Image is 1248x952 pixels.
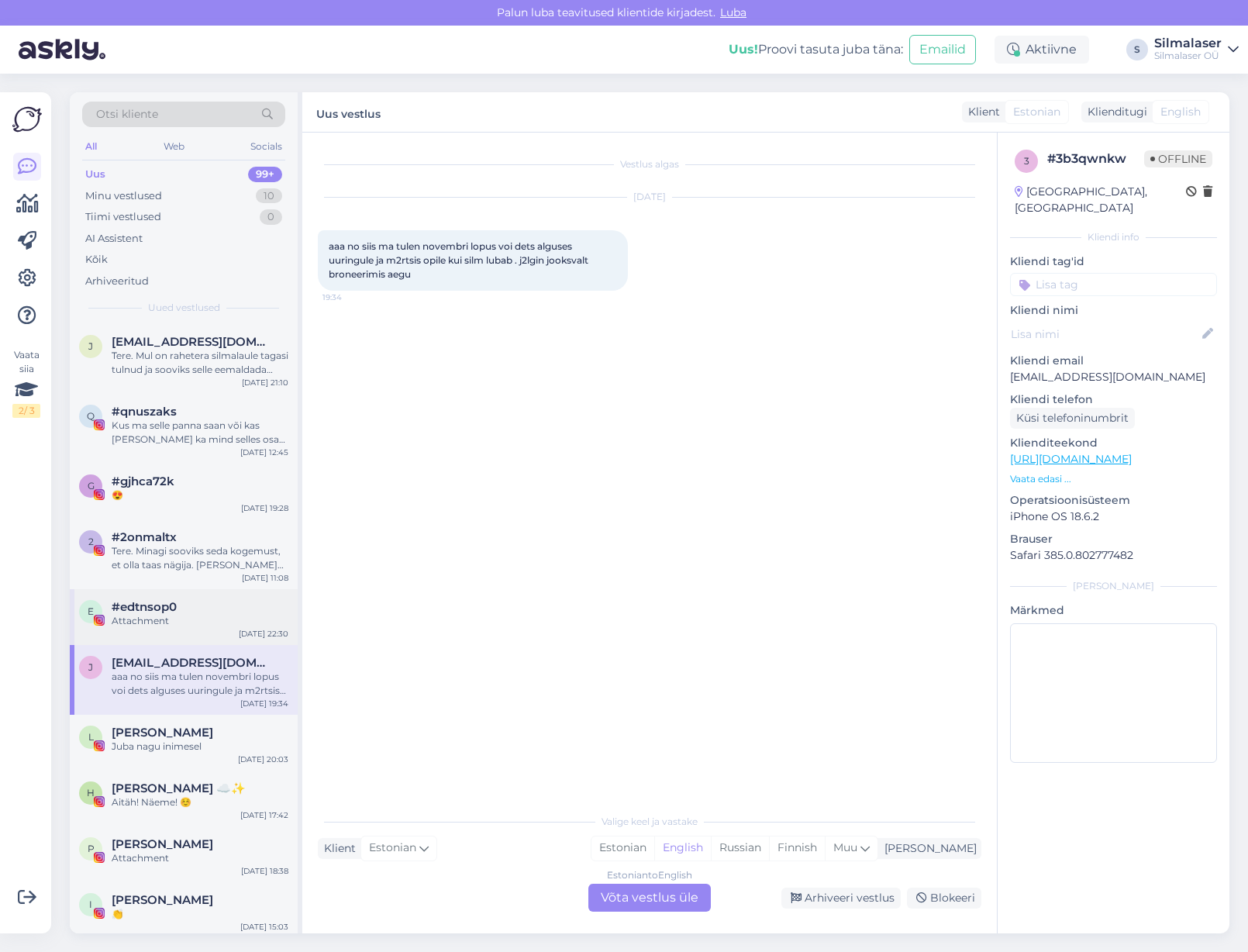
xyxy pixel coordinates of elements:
[318,840,356,857] div: Klient
[1013,104,1060,120] span: Estonian
[112,530,177,544] span: #2onmaltx
[591,836,654,860] div: Estonian
[1010,302,1217,319] p: Kliendi nimi
[88,605,94,617] span: e
[112,488,288,502] div: 😍
[112,335,273,349] span: janarkukke@gmail.com
[329,240,591,280] span: aaa no siis ma tulen novembri lopus voi dets alguses uuringule ja m2rtsis opile kui silm lubab . ...
[247,136,285,157] div: Socials
[88,843,95,854] span: p
[1154,37,1239,62] a: SilmalaserSilmalaser OÜ
[256,188,282,204] div: 10
[238,754,288,765] div: [DATE] 20:03
[240,921,288,933] div: [DATE] 15:03
[85,188,162,204] div: Minu vestlused
[1126,39,1148,60] div: S
[1010,492,1217,509] p: Operatsioonisüsteem
[909,35,976,64] button: Emailid
[112,474,174,488] span: #gjhca72k
[995,36,1089,64] div: Aktiivne
[112,614,288,628] div: Attachment
[1015,184,1186,216] div: [GEOGRAPHIC_DATA], [GEOGRAPHIC_DATA]
[260,209,282,225] div: 0
[1024,155,1029,167] span: 3
[833,840,857,854] span: Muu
[654,836,711,860] div: English
[112,670,288,698] div: aaa no siis ma tulen novembri lopus voi dets alguses uuringule ja m2rtsis opile kui silm lubab . ...
[85,274,149,289] div: Arhiveeritud
[1010,452,1132,466] a: [URL][DOMAIN_NAME]
[239,628,288,640] div: [DATE] 22:30
[1010,547,1217,564] p: Safari 385.0.802777482
[148,301,220,315] span: Uued vestlused
[316,102,381,122] label: Uus vestlus
[1010,579,1217,593] div: [PERSON_NAME]
[1010,531,1217,547] p: Brauser
[729,42,758,57] b: Uus!
[1010,273,1217,296] input: Lisa tag
[12,348,40,418] div: Vaata siia
[1011,326,1199,343] input: Lisa nimi
[112,600,177,614] span: #edtnsop0
[1010,254,1217,270] p: Kliendi tag'id
[112,544,288,572] div: Tere. Minagi sooviks seda kogemust, et olla taas nägija. [PERSON_NAME] alates neljandast klassist...
[907,888,981,909] div: Blokeeri
[878,840,977,857] div: [PERSON_NAME]
[241,865,288,877] div: [DATE] 18:38
[160,136,188,157] div: Web
[318,157,981,171] div: Vestlus algas
[85,231,143,247] div: AI Assistent
[240,447,288,458] div: [DATE] 12:45
[85,209,161,225] div: Tiimi vestlused
[240,809,288,821] div: [DATE] 17:42
[715,5,751,19] span: Luba
[318,190,981,204] div: [DATE]
[1010,369,1217,385] p: [EMAIL_ADDRESS][DOMAIN_NAME]
[607,868,692,882] div: Estonian to English
[12,404,40,418] div: 2 / 3
[88,661,93,673] span: j
[322,291,381,303] span: 19:34
[112,907,288,921] div: 👏
[112,795,288,809] div: Aitäh! Näeme! ☺️
[112,893,213,907] span: Inger V
[85,167,105,182] div: Uus
[1010,435,1217,451] p: Klienditeekond
[112,781,246,795] span: helen ☁️✨
[87,410,95,422] span: q
[711,836,769,860] div: Russian
[1047,150,1144,168] div: # 3b3qwnkw
[88,480,95,492] span: g
[781,888,901,909] div: Arhiveeri vestlus
[1154,50,1222,62] div: Silmalaser OÜ
[729,40,903,59] div: Proovi tasuta juba täna:
[1160,104,1201,120] span: English
[1010,353,1217,369] p: Kliendi email
[96,106,158,122] span: Otsi kliente
[82,136,100,157] div: All
[240,698,288,709] div: [DATE] 19:34
[1010,408,1135,429] div: Küsi telefoninumbrit
[88,731,94,743] span: L
[588,884,711,912] div: Võta vestlus üle
[1154,37,1222,50] div: Silmalaser
[87,787,95,799] span: h
[112,837,213,851] span: pauline lotta
[1010,602,1217,619] p: Märkmed
[1010,391,1217,408] p: Kliendi telefon
[1010,509,1217,525] p: iPhone OS 18.6.2
[112,349,288,377] div: Tere. Mul on rahetera silmalaule tagasi tulnud ja sooviks selle eemaldada kirurgiliselt. Millal o...
[248,167,282,182] div: 99+
[242,377,288,388] div: [DATE] 21:10
[1010,230,1217,244] div: Kliendi info
[1144,150,1212,167] span: Offline
[962,104,1000,120] div: Klient
[112,656,273,670] span: jasmine.mahov@gmail.com
[88,536,94,547] span: 2
[369,840,416,857] span: Estonian
[318,815,981,829] div: Valige keel ja vastake
[112,851,288,865] div: Attachment
[112,419,288,447] div: Kus ma selle panna saan või kas [PERSON_NAME] ka mind selles osas aidata?
[1010,472,1217,486] p: Vaata edasi ...
[85,252,108,267] div: Kõik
